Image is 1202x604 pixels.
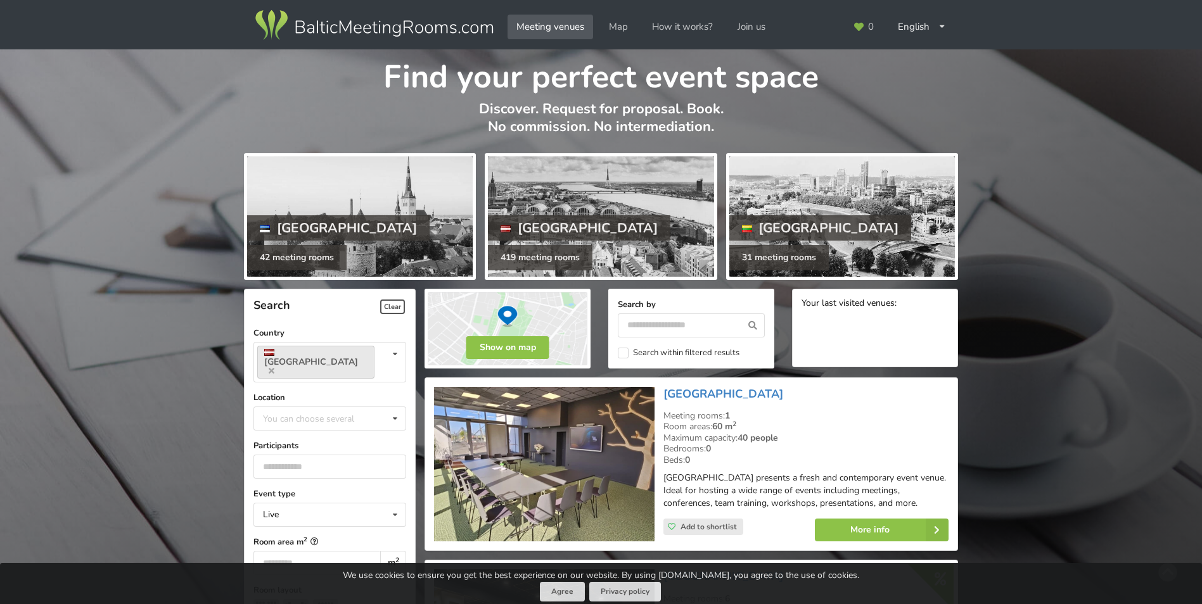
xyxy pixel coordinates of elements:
[253,391,406,404] label: Location
[395,555,399,565] sup: 2
[434,387,654,542] img: Conference centre | Riga | Oak Hall
[380,299,405,314] span: Clear
[244,100,958,149] p: Discover. Request for proposal. Book. No commission. No intermediation.
[244,49,958,98] h1: Find your perfect event space
[663,472,949,510] p: [GEOGRAPHIC_DATA] presents a fresh and contemporary event venue. Ideal for hosting a wide range o...
[712,420,736,432] strong: 60 m
[685,454,690,466] strong: 0
[663,386,783,401] a: [GEOGRAPHIC_DATA]
[247,245,347,270] div: 42 meeting rooms
[729,245,829,270] div: 31 meeting rooms
[663,421,949,432] div: Room areas:
[663,455,949,466] div: Beds:
[263,510,279,519] div: Live
[260,411,383,425] div: You can choose several
[663,443,949,455] div: Bedrooms:
[508,15,593,39] a: Meeting venues
[738,432,778,444] strong: 40 people
[889,15,955,39] div: English
[425,289,591,368] img: Show on map
[540,582,585,601] button: Agree
[706,443,711,455] strong: 0
[802,298,949,310] div: Your last visited venues:
[643,15,722,39] a: How it works?
[244,153,476,280] a: [GEOGRAPHIC_DATA] 42 meeting rooms
[466,336,549,359] button: Show on map
[253,536,406,548] label: Room area m
[485,153,717,280] a: [GEOGRAPHIC_DATA] 419 meeting rooms
[488,245,592,270] div: 419 meeting rooms
[253,439,406,452] label: Participants
[815,519,949,541] a: More info
[725,410,730,422] strong: 1
[304,535,307,543] sup: 2
[589,582,661,601] a: Privacy policy
[618,298,765,311] label: Search by
[868,22,874,32] span: 0
[663,410,949,422] div: Meeting rooms:
[729,215,912,241] div: [GEOGRAPHIC_DATA]
[253,488,406,500] label: Event type
[257,346,374,379] a: [GEOGRAPHIC_DATA]
[663,432,949,444] div: Maximum capacity:
[380,551,406,575] div: m
[732,419,736,429] sup: 2
[253,8,496,43] img: Baltic Meeting Rooms
[253,327,406,339] label: Country
[681,522,737,532] span: Add to shortlist
[247,215,430,241] div: [GEOGRAPHIC_DATA]
[600,15,637,39] a: Map
[729,15,774,39] a: Join us
[488,215,670,241] div: [GEOGRAPHIC_DATA]
[618,348,739,358] label: Search within filtered results
[726,153,958,280] a: [GEOGRAPHIC_DATA] 31 meeting rooms
[253,298,290,313] span: Search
